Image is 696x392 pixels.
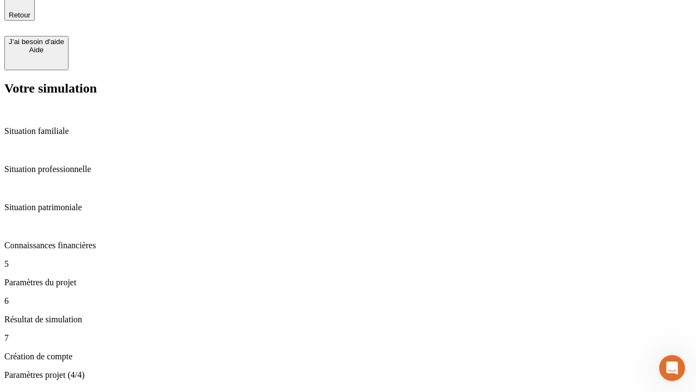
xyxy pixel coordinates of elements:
[4,352,692,362] p: Création de compte
[4,126,692,136] p: Situation familiale
[4,241,692,250] p: Connaissances financières
[9,38,64,46] div: J’ai besoin d'aide
[4,203,692,212] p: Situation patrimoniale
[4,333,692,343] p: 7
[659,355,685,381] iframe: Intercom live chat
[4,296,692,306] p: 6
[4,278,692,287] p: Paramètres du projet
[4,370,692,380] p: Paramètres projet (4/4)
[4,81,692,96] h2: Votre simulation
[9,11,30,19] span: Retour
[4,164,692,174] p: Situation professionnelle
[4,259,692,269] p: 5
[9,46,64,54] div: Aide
[4,36,69,70] button: J’ai besoin d'aideAide
[4,315,692,324] p: Résultat de simulation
